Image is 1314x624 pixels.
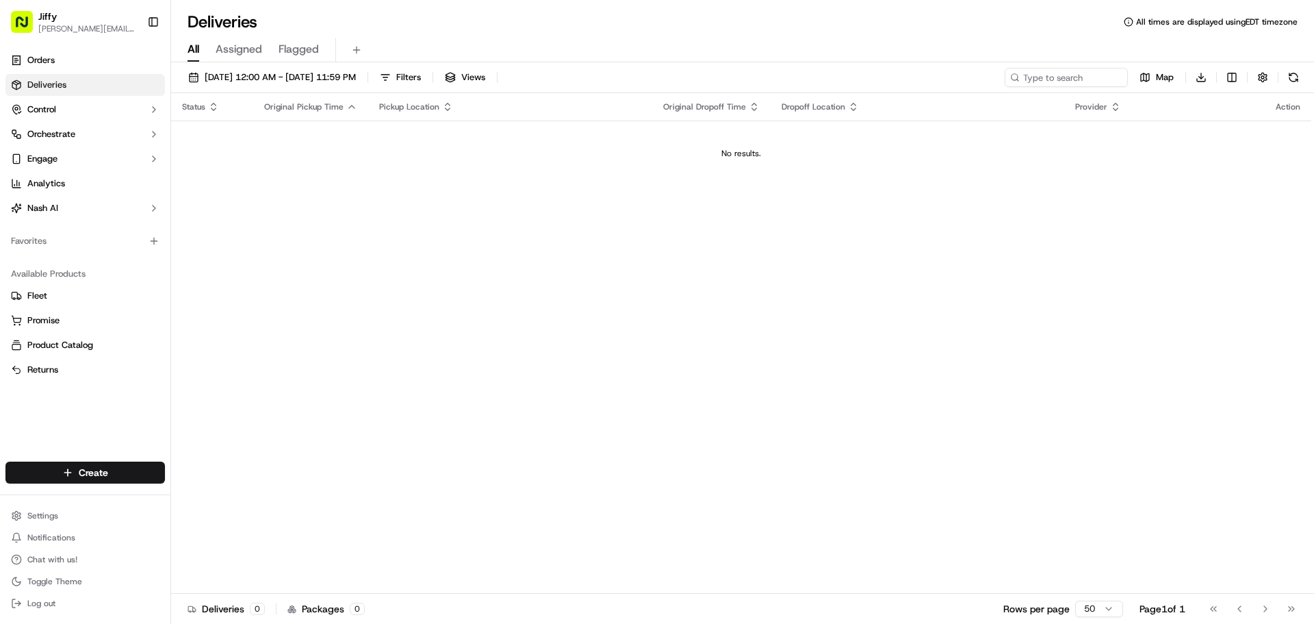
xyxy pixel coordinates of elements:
[188,41,199,58] span: All
[27,576,82,587] span: Toggle Theme
[27,79,66,91] span: Deliveries
[5,594,165,613] button: Log out
[439,68,491,87] button: Views
[5,359,165,381] button: Returns
[216,41,262,58] span: Assigned
[5,49,165,71] a: Orders
[1136,16,1298,27] span: All times are displayed using EDT timezone
[782,101,845,112] span: Dropoff Location
[5,462,165,484] button: Create
[27,103,56,116] span: Control
[205,71,356,84] span: [DATE] 12:00 AM - [DATE] 11:59 PM
[27,598,55,609] span: Log out
[27,54,55,66] span: Orders
[250,603,265,615] div: 0
[27,128,75,140] span: Orchestrate
[5,506,165,525] button: Settings
[5,572,165,591] button: Toggle Theme
[27,153,57,165] span: Engage
[5,310,165,332] button: Promise
[1139,602,1185,616] div: Page 1 of 1
[5,173,165,195] a: Analytics
[5,550,165,569] button: Chat with us!
[79,466,108,479] span: Create
[5,334,165,356] button: Product Catalog
[27,554,77,565] span: Chat with us!
[5,74,165,96] a: Deliveries
[188,602,265,616] div: Deliveries
[27,364,58,376] span: Returns
[279,41,319,58] span: Flagged
[663,101,746,112] span: Original Dropoff Time
[1005,68,1128,87] input: Type to search
[1133,68,1180,87] button: Map
[264,101,344,112] span: Original Pickup Time
[27,532,75,543] span: Notifications
[182,68,362,87] button: [DATE] 12:00 AM - [DATE] 11:59 PM
[5,528,165,547] button: Notifications
[5,230,165,252] div: Favorites
[374,68,427,87] button: Filters
[1003,602,1070,616] p: Rows per page
[11,339,159,351] a: Product Catalog
[1276,101,1300,112] div: Action
[177,148,1306,159] div: No results.
[11,314,159,327] a: Promise
[396,71,421,84] span: Filters
[5,123,165,145] button: Orchestrate
[5,99,165,121] button: Control
[1075,101,1107,112] span: Provider
[379,101,439,112] span: Pickup Location
[38,23,136,34] button: [PERSON_NAME][EMAIL_ADDRESS][DOMAIN_NAME]
[1156,71,1174,84] span: Map
[11,364,159,376] a: Returns
[5,148,165,170] button: Engage
[27,202,58,214] span: Nash AI
[11,290,159,302] a: Fleet
[287,602,365,616] div: Packages
[182,101,205,112] span: Status
[188,11,257,33] h1: Deliveries
[1284,68,1303,87] button: Refresh
[27,339,93,351] span: Product Catalog
[350,603,365,615] div: 0
[27,177,65,190] span: Analytics
[5,285,165,307] button: Fleet
[5,263,165,285] div: Available Products
[27,510,58,521] span: Settings
[38,10,57,23] button: Jiffy
[27,314,60,327] span: Promise
[5,197,165,219] button: Nash AI
[5,5,142,38] button: Jiffy[PERSON_NAME][EMAIL_ADDRESS][DOMAIN_NAME]
[461,71,485,84] span: Views
[27,290,47,302] span: Fleet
